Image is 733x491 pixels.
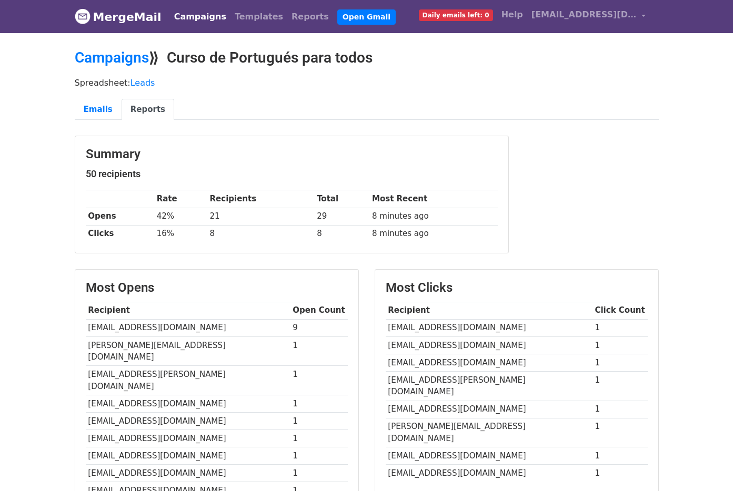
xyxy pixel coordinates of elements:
[386,401,593,418] td: [EMAIL_ADDRESS][DOMAIN_NAME]
[130,78,155,88] a: Leads
[86,280,348,295] h3: Most Opens
[593,418,648,447] td: 1
[386,371,593,401] td: [EMAIL_ADDRESS][PERSON_NAME][DOMAIN_NAME]
[154,190,207,208] th: Rate
[170,6,230,27] a: Campaigns
[593,319,648,336] td: 1
[75,99,122,120] a: Emails
[369,190,497,208] th: Most Recent
[337,9,396,25] a: Open Gmail
[290,413,348,430] td: 1
[154,225,207,242] td: 16%
[290,319,348,336] td: 9
[86,147,498,162] h3: Summary
[287,6,333,27] a: Reports
[75,6,162,28] a: MergeMail
[386,280,648,295] h3: Most Clicks
[75,49,659,67] h2: ⟫ Curso de Portugués para todos
[314,190,369,208] th: Total
[86,319,290,336] td: [EMAIL_ADDRESS][DOMAIN_NAME]
[86,395,290,412] td: [EMAIL_ADDRESS][DOMAIN_NAME]
[290,366,348,395] td: 1
[419,9,493,21] span: Daily emails left: 0
[386,336,593,354] td: [EMAIL_ADDRESS][DOMAIN_NAME]
[314,225,369,242] td: 8
[593,371,648,401] td: 1
[497,4,527,25] a: Help
[386,302,593,319] th: Recipient
[207,190,315,208] th: Recipients
[386,354,593,371] td: [EMAIL_ADDRESS][DOMAIN_NAME]
[154,208,207,225] td: 42%
[122,99,174,120] a: Reports
[86,430,290,447] td: [EMAIL_ADDRESS][DOMAIN_NAME]
[593,354,648,371] td: 1
[386,418,593,447] td: [PERSON_NAME][EMAIL_ADDRESS][DOMAIN_NAME]
[86,302,290,319] th: Recipient
[290,302,348,319] th: Open Count
[369,208,497,225] td: 8 minutes ago
[86,413,290,430] td: [EMAIL_ADDRESS][DOMAIN_NAME]
[75,8,91,24] img: MergeMail logo
[369,225,497,242] td: 8 minutes ago
[290,447,348,465] td: 1
[75,77,659,88] p: Spreadsheet:
[207,225,315,242] td: 8
[386,465,593,482] td: [EMAIL_ADDRESS][DOMAIN_NAME]
[593,465,648,482] td: 1
[207,208,315,225] td: 21
[86,447,290,465] td: [EMAIL_ADDRESS][DOMAIN_NAME]
[593,302,648,319] th: Click Count
[531,8,637,21] span: [EMAIL_ADDRESS][DOMAIN_NAME]
[593,336,648,354] td: 1
[86,208,154,225] th: Opens
[415,4,497,25] a: Daily emails left: 0
[290,465,348,482] td: 1
[290,430,348,447] td: 1
[290,336,348,366] td: 1
[86,168,498,180] h5: 50 recipients
[593,401,648,418] td: 1
[386,319,593,336] td: [EMAIL_ADDRESS][DOMAIN_NAME]
[527,4,650,29] a: [EMAIL_ADDRESS][DOMAIN_NAME]
[86,366,290,395] td: [EMAIL_ADDRESS][PERSON_NAME][DOMAIN_NAME]
[75,49,149,66] a: Campaigns
[230,6,287,27] a: Templates
[386,447,593,465] td: [EMAIL_ADDRESS][DOMAIN_NAME]
[314,208,369,225] td: 29
[86,225,154,242] th: Clicks
[290,395,348,412] td: 1
[593,447,648,465] td: 1
[86,465,290,482] td: [EMAIL_ADDRESS][DOMAIN_NAME]
[86,336,290,366] td: [PERSON_NAME][EMAIL_ADDRESS][DOMAIN_NAME]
